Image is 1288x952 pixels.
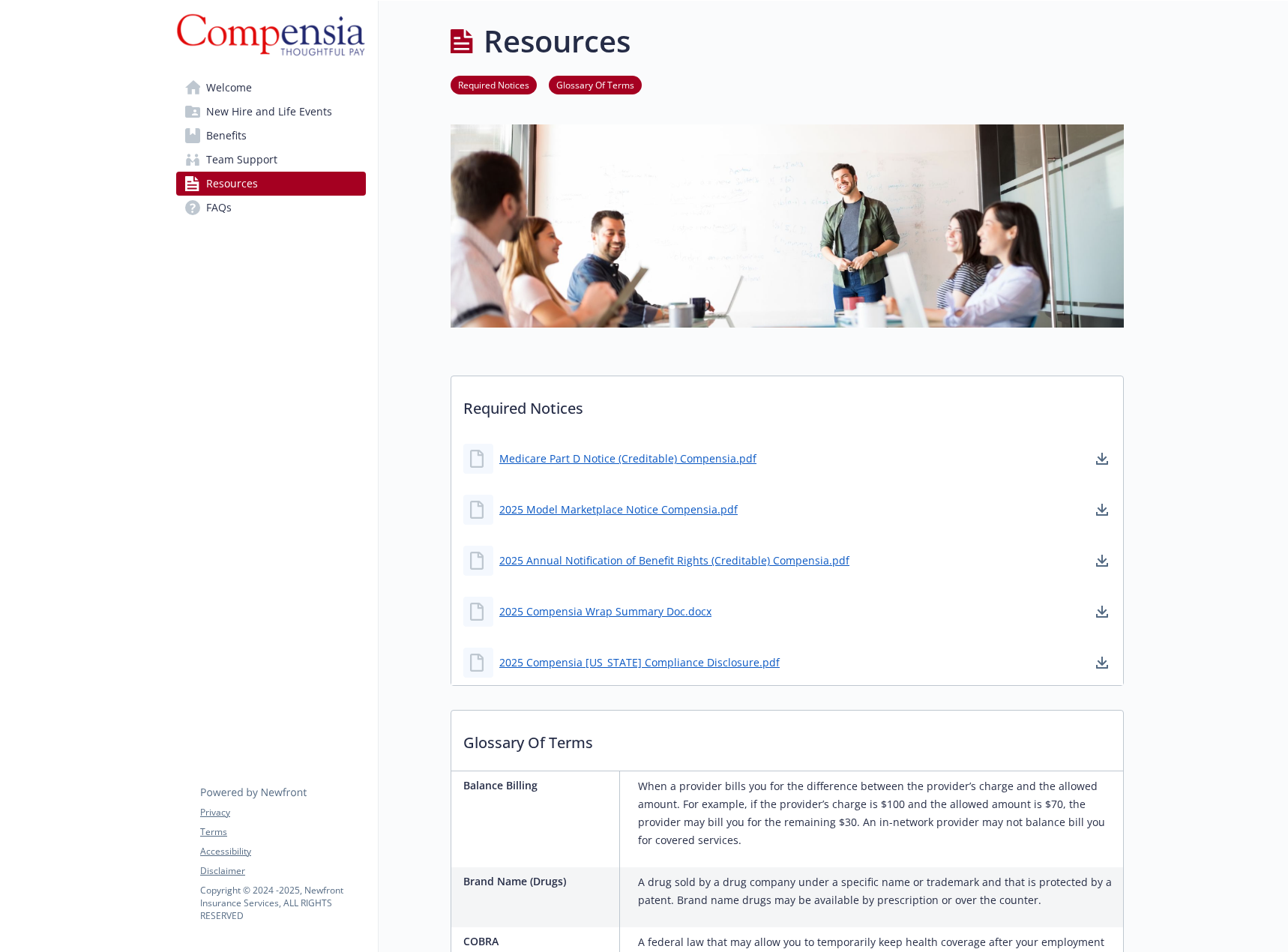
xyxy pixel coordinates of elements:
a: Resources [176,172,366,196]
span: FAQs [206,196,232,220]
a: Privacy [200,806,365,819]
a: Medicare Part D Notice (Creditable) Compensia.pdf [499,451,756,466]
span: Welcome [206,76,252,100]
a: Accessibility [200,845,365,858]
a: Benefits [176,124,366,148]
a: download document [1093,654,1111,672]
a: New Hire and Life Events [176,100,366,124]
a: download document [1093,501,1111,519]
a: Glossary Of Terms [549,77,642,91]
p: When a provider bills you for the difference between the provider’s charge and the allowed amount... [638,777,1117,849]
img: resources page banner [451,124,1124,327]
a: Team Support [176,148,366,172]
p: Required Notices [451,376,1123,432]
a: download document [1093,552,1111,570]
p: Balance Billing [463,777,613,793]
a: 2025 Compensia [US_STATE] Compliance Disclosure.pdf [499,654,780,670]
a: 2025 Annual Notification of Benefit Rights (Creditable) Compensia.pdf [499,552,849,568]
a: download document [1093,450,1111,468]
p: Brand Name (Drugs) [463,873,613,889]
h1: Resources [484,19,631,64]
p: COBRA [463,933,613,949]
a: Disclaimer [200,864,365,878]
a: 2025 Compensia Wrap Summary Doc.docx [499,603,711,619]
span: Benefits [206,124,247,148]
a: Required Notices [451,77,537,91]
span: New Hire and Life Events [206,100,332,124]
a: Terms [200,825,365,839]
p: A drug sold by a drug company under a specific name or trademark and that is protected by a paten... [638,873,1117,909]
a: Welcome [176,76,366,100]
a: 2025 Model Marketplace Notice Compensia.pdf [499,501,738,517]
p: Glossary Of Terms [451,711,1123,766]
span: Resources [206,172,258,196]
span: Team Support [206,148,277,172]
a: FAQs [176,196,366,220]
p: Copyright © 2024 - 2025 , Newfront Insurance Services, ALL RIGHTS RESERVED [200,884,365,922]
a: download document [1093,603,1111,621]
